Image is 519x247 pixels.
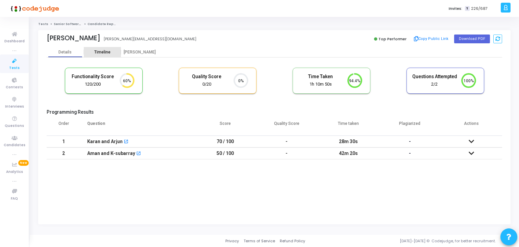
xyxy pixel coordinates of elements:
span: New [18,160,29,166]
span: Dashboard [4,39,25,44]
span: Questions [5,123,24,129]
th: Plagiarized [379,117,441,136]
th: Score [194,117,256,136]
a: Tests [38,22,48,26]
a: Refund Policy [280,238,305,244]
th: Question [80,117,194,136]
td: - [256,148,317,159]
th: Order [47,117,80,136]
span: Candidates [4,142,25,148]
div: 0/20 [184,81,229,88]
h5: Programming Results [47,109,502,115]
div: Timeline [94,50,110,55]
div: [PERSON_NAME] [121,50,158,55]
span: Tests [9,65,20,71]
div: 2/2 [412,81,457,88]
span: FAQ [11,196,18,202]
td: 1 [47,136,80,148]
div: Karan and Arjun [87,136,123,147]
span: Analytics [6,169,23,175]
td: 2 [47,148,80,159]
td: 28m 30s [317,136,379,148]
span: Contests [6,85,23,90]
span: Interviews [5,104,24,110]
div: [DATE]-[DATE] © Codejudge, for better recruitment. [305,238,511,244]
div: Aman and K-subarray [87,148,135,159]
button: Download PDF [454,35,490,43]
span: T [465,6,469,11]
th: Quality Score [256,117,317,136]
span: - [409,139,411,144]
span: Candidate Report [88,22,119,26]
button: Copy Public Link [412,34,451,44]
mat-icon: open_in_new [136,152,141,156]
mat-icon: open_in_new [124,140,128,144]
h5: Functionality Score [70,74,116,80]
span: Top Performer [378,36,406,42]
div: [PERSON_NAME] [47,34,100,42]
div: 120/200 [70,81,116,88]
td: - [256,136,317,148]
a: Terms of Service [244,238,275,244]
h5: Questions Attempted [412,74,457,80]
a: Senior Software Engineer [54,22,97,26]
div: [PERSON_NAME][EMAIL_ADDRESS][DOMAIN_NAME] [104,36,196,42]
nav: breadcrumb [38,22,511,26]
a: Privacy [225,238,239,244]
img: logo [8,2,59,15]
th: Actions [441,117,502,136]
h5: Time Taken [298,74,343,80]
th: Time taken [317,117,379,136]
td: 70 / 100 [194,136,256,148]
div: Details [58,50,72,55]
h5: Quality Score [184,74,229,80]
td: 50 / 100 [194,148,256,159]
span: - [409,151,411,156]
td: 42m 20s [317,148,379,159]
label: Invites: [449,6,462,12]
div: 1h 10m 50s [298,81,343,88]
span: 226/687 [471,6,488,12]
